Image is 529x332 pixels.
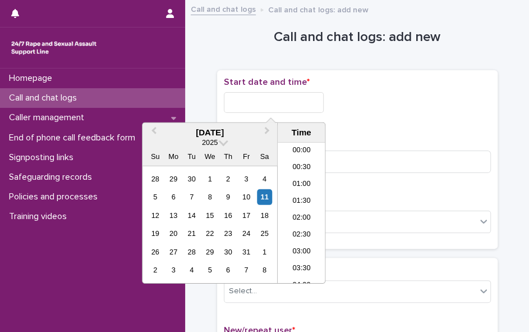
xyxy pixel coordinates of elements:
[280,128,322,138] div: Time
[238,189,254,204] div: Choose Friday, October 10th, 2025
[166,244,181,260] div: Choose Monday, October 27th, 2025
[238,149,254,164] div: Fr
[202,149,217,164] div: We
[278,278,325,294] li: 04:00
[257,226,272,241] div: Choose Saturday, October 25th, 2025
[184,262,199,278] div: Choose Tuesday, November 4th, 2025
[184,149,199,164] div: Tu
[4,93,86,103] p: Call and chat logs
[166,208,181,223] div: Choose Monday, October 13th, 2025
[278,244,325,261] li: 03:00
[148,262,163,278] div: Choose Sunday, November 2nd, 2025
[202,244,217,260] div: Choose Wednesday, October 29th, 2025
[148,244,163,260] div: Choose Sunday, October 26th, 2025
[238,171,254,187] div: Choose Friday, October 3rd, 2025
[257,208,272,223] div: Choose Saturday, October 18th, 2025
[229,285,257,297] div: Select...
[166,262,181,278] div: Choose Monday, November 3rd, 2025
[278,210,325,227] li: 02:00
[220,208,236,223] div: Choose Thursday, October 16th, 2025
[166,189,181,204] div: Choose Monday, October 6th, 2025
[278,160,325,176] li: 00:30
[220,171,236,187] div: Choose Thursday, October 2nd, 2025
[4,73,61,84] p: Homepage
[238,208,254,223] div: Choose Friday, October 17th, 2025
[202,189,217,204] div: Choose Wednesday, October 8th, 2025
[257,171,272,187] div: Choose Saturday, October 4th, 2025
[278,193,325,210] li: 01:30
[220,189,236,204] div: Choose Thursday, October 9th, 2025
[4,211,76,222] p: Training videos
[278,261,325,278] li: 03:30
[257,149,272,164] div: Sa
[184,171,199,187] div: Choose Tuesday, September 30th, 2025
[278,143,325,160] li: 00:00
[184,244,199,260] div: Choose Tuesday, October 28th, 2025
[238,226,254,241] div: Choose Friday, October 24th, 2025
[148,189,163,204] div: Choose Sunday, October 5th, 2025
[257,262,272,278] div: Choose Saturday, November 8th, 2025
[148,171,163,187] div: Choose Sunday, September 28th, 2025
[146,170,273,279] div: month 2025-10
[220,244,236,260] div: Choose Thursday, October 30th, 2025
[257,189,272,204] div: Choose Saturday, October 11th, 2025
[217,29,498,46] h1: Call and chat logs: add new
[259,124,277,142] button: Next Month
[202,171,217,187] div: Choose Wednesday, October 1st, 2025
[144,124,162,142] button: Previous Month
[4,133,144,143] p: End of phone call feedback form
[166,171,181,187] div: Choose Monday, September 29th, 2025
[166,226,181,241] div: Choose Monday, October 20th, 2025
[191,2,256,15] a: Call and chat logs
[4,172,101,183] p: Safeguarding records
[238,244,254,260] div: Choose Friday, October 31st, 2025
[142,128,277,138] div: [DATE]
[184,189,199,204] div: Choose Tuesday, October 7th, 2025
[202,138,218,147] span: 2025
[202,262,217,278] div: Choose Wednesday, November 5th, 2025
[278,176,325,193] li: 01:00
[224,78,310,87] span: Start date and time
[220,149,236,164] div: Th
[4,192,107,202] p: Policies and processes
[148,226,163,241] div: Choose Sunday, October 19th, 2025
[148,149,163,164] div: Su
[220,226,236,241] div: Choose Thursday, October 23rd, 2025
[4,112,93,123] p: Caller management
[278,227,325,244] li: 02:30
[268,3,369,15] p: Call and chat logs: add new
[257,244,272,260] div: Choose Saturday, November 1st, 2025
[202,226,217,241] div: Choose Wednesday, October 22nd, 2025
[4,152,82,163] p: Signposting links
[238,262,254,278] div: Choose Friday, November 7th, 2025
[220,262,236,278] div: Choose Thursday, November 6th, 2025
[184,208,199,223] div: Choose Tuesday, October 14th, 2025
[9,37,99,59] img: rhQMoQhaT3yELyF149Cw
[202,208,217,223] div: Choose Wednesday, October 15th, 2025
[184,226,199,241] div: Choose Tuesday, October 21st, 2025
[148,208,163,223] div: Choose Sunday, October 12th, 2025
[166,149,181,164] div: Mo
